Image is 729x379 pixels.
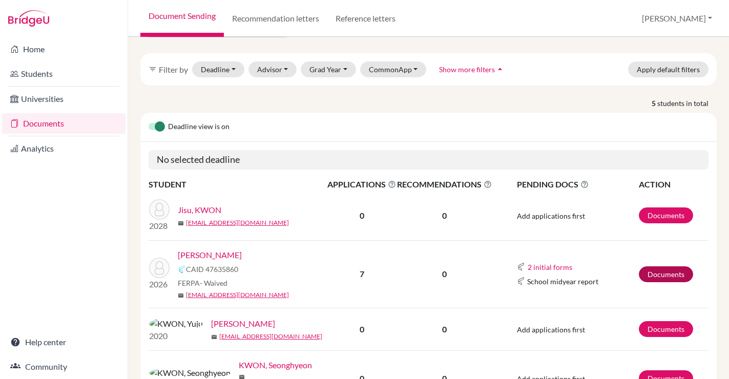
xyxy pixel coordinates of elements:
a: [EMAIL_ADDRESS][DOMAIN_NAME] [219,332,322,341]
span: mail [178,292,184,299]
a: Home [2,39,126,59]
button: [PERSON_NAME] [637,9,717,28]
a: [EMAIL_ADDRESS][DOMAIN_NAME] [186,218,289,227]
p: 2028 [149,220,170,232]
button: 2 initial forms [527,261,573,273]
button: Grad Year [301,61,356,77]
img: KWON, Yuju [149,318,203,330]
a: Students [2,64,126,84]
i: filter_list [149,65,157,73]
button: Apply default filters [628,61,709,77]
a: [PERSON_NAME] [211,318,275,330]
b: 0 [360,324,364,334]
img: Common App logo [517,277,525,285]
p: 2026 [149,278,170,290]
a: Documents [639,321,693,337]
img: Kwon, Taekhyun [149,258,170,278]
a: Jisu, KWON [178,204,221,216]
a: [PERSON_NAME] [178,249,242,261]
b: 7 [360,269,364,279]
p: 2020 [149,330,203,342]
span: students in total [657,98,717,109]
th: ACTION [638,178,709,191]
a: Documents [639,207,693,223]
span: Deadline view is on [168,121,230,133]
img: Common App logo [517,263,525,271]
span: Add applications first [517,212,585,220]
a: [EMAIL_ADDRESS][DOMAIN_NAME] [186,290,289,300]
strong: 5 [652,98,657,109]
span: RECOMMENDATIONS [397,178,492,191]
img: Common App logo [178,265,186,273]
a: Community [2,356,126,377]
b: 0 [360,210,364,220]
span: CAID 47635860 [186,264,238,275]
span: FERPA [178,278,227,288]
a: Universities [2,89,126,109]
button: Deadline [192,61,244,77]
a: Help center [2,332,126,352]
button: Advisor [248,61,297,77]
span: School midyear report [527,276,598,287]
button: Show more filtersarrow_drop_up [430,61,514,77]
a: KWON, Seonghyeon [239,359,312,371]
span: - Waived [200,279,227,287]
button: CommonApp [360,61,427,77]
th: STUDENT [149,178,327,191]
a: Documents [639,266,693,282]
a: Documents [2,113,126,134]
span: PENDING DOCS [517,178,638,191]
p: 0 [397,209,492,222]
a: Analytics [2,138,126,159]
p: 0 [397,268,492,280]
span: mail [178,220,184,226]
span: Filter by [159,65,188,74]
span: mail [211,334,217,340]
span: Add applications first [517,325,585,334]
span: Show more filters [439,65,495,74]
img: Jisu, KWON [149,199,170,220]
i: arrow_drop_up [495,64,505,74]
p: 0 [397,323,492,335]
span: APPLICATIONS [327,178,396,191]
img: Bridge-U [8,10,49,27]
img: KWON, Seonghyeon [149,367,231,379]
h5: No selected deadline [149,150,709,170]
